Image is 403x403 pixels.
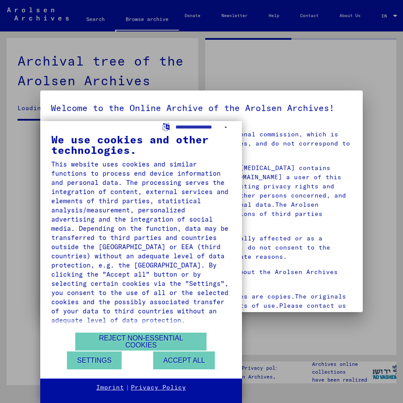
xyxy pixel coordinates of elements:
a: Imprint [96,383,124,392]
div: We use cookies and other technologies. [51,134,231,155]
button: Reject non-essential cookies [75,333,207,351]
button: Settings [67,351,122,369]
button: Accept all [153,351,215,369]
a: Privacy Policy [131,383,186,392]
div: This website uses cookies and similar functions to process end device information and personal da... [51,160,231,325]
